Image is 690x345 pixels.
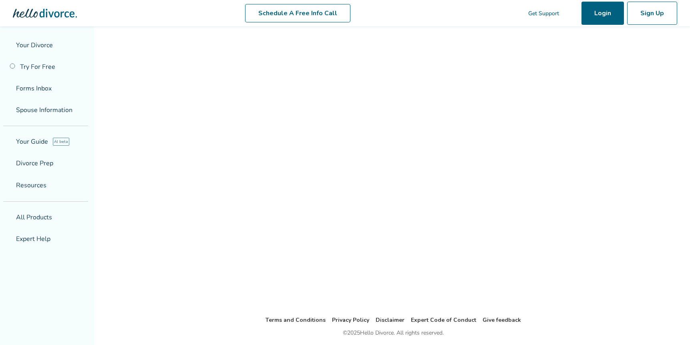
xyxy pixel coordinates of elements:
span: phone_in_talk [519,10,525,16]
div: © 2025 Hello Divorce. All rights reserved. [343,328,444,338]
a: Terms and Conditions [270,316,327,324]
span: Forms Inbox [16,84,52,93]
span: Get Support [529,10,559,17]
span: flag_2 [5,42,11,48]
li: Give feedback [479,315,516,325]
span: expand_more [74,181,83,190]
span: shopping_basket [5,214,11,221]
a: Privacy Policy [334,316,370,324]
li: Disclaimer [376,315,404,325]
span: Resources [5,181,46,190]
a: phone_in_talkGet Support [519,10,559,17]
span: shopping_cart [566,8,575,18]
span: people [5,107,11,113]
span: list_alt_check [5,160,11,166]
span: menu_book [5,182,11,189]
a: Login [582,2,624,25]
a: Expert Code of Conduct [410,316,473,324]
span: explore [5,138,11,145]
span: inbox [5,85,11,92]
span: groups [5,236,11,242]
span: AI beta [53,138,68,146]
a: Sign Up [627,2,677,25]
a: Schedule A Free Info Call [247,4,349,22]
